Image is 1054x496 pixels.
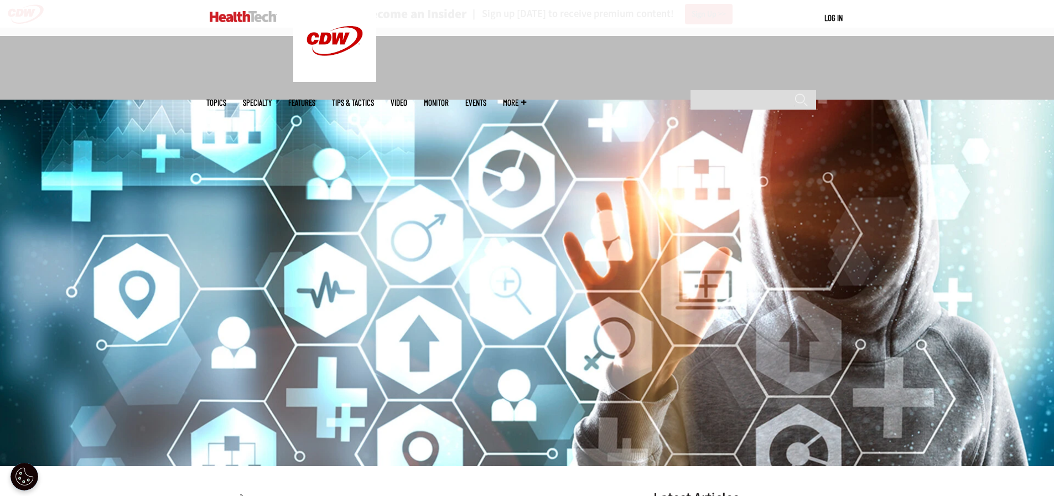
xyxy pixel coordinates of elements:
a: Features [288,99,315,107]
div: Cookie Settings [11,463,38,490]
a: CDW [293,73,376,85]
span: Specialty [243,99,272,107]
span: More [503,99,526,107]
span: Topics [206,99,226,107]
a: MonITor [424,99,449,107]
button: Open Preferences [11,463,38,490]
a: Log in [824,13,843,23]
img: Home [210,11,277,22]
div: User menu [824,12,843,24]
a: Events [465,99,486,107]
a: Tips & Tactics [332,99,374,107]
a: Video [391,99,407,107]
